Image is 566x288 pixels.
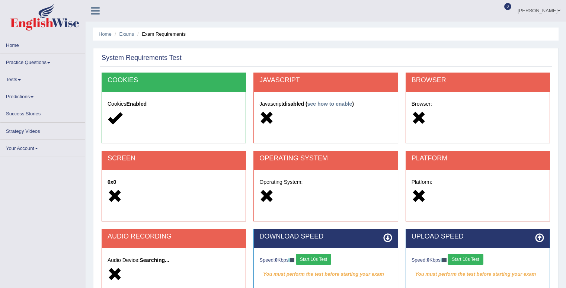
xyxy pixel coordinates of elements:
[412,233,544,240] h2: UPLOAD SPEED
[0,88,85,103] a: Predictions
[412,155,544,162] h2: PLATFORM
[140,257,169,263] strong: Searching...
[135,31,186,38] li: Exam Requirements
[0,140,85,154] a: Your Account
[427,257,429,263] strong: 0
[259,254,392,267] div: Speed: Kbps
[307,101,352,107] a: see how to enable
[412,101,544,107] h5: Browser:
[275,257,278,263] strong: 0
[259,233,392,240] h2: DOWNLOAD SPEED
[504,3,512,10] span: 0
[0,71,85,86] a: Tests
[0,37,85,51] a: Home
[283,101,354,107] strong: disabled ( )
[108,155,240,162] h2: SCREEN
[288,258,294,262] img: ajax-loader-fb-connection.gif
[412,77,544,84] h2: BROWSER
[127,101,147,107] strong: Enabled
[102,54,182,62] h2: System Requirements Test
[108,257,240,263] h5: Audio Device:
[259,77,392,84] h2: JAVASCRIPT
[259,179,392,185] h5: Operating System:
[0,54,85,68] a: Practice Questions
[0,105,85,120] a: Success Stories
[108,77,240,84] h2: COOKIES
[412,254,544,267] div: Speed: Kbps
[412,179,544,185] h5: Platform:
[108,179,116,185] strong: 0x0
[259,155,392,162] h2: OPERATING SYSTEM
[259,101,392,107] h5: Javascript
[448,254,483,265] button: Start 10s Test
[119,31,134,37] a: Exams
[259,269,392,280] em: You must perform the test before starting your exam
[441,258,447,262] img: ajax-loader-fb-connection.gif
[296,254,331,265] button: Start 10s Test
[108,233,240,240] h2: AUDIO RECORDING
[0,123,85,137] a: Strategy Videos
[412,269,544,280] em: You must perform the test before starting your exam
[108,101,240,107] h5: Cookies
[99,31,112,37] a: Home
